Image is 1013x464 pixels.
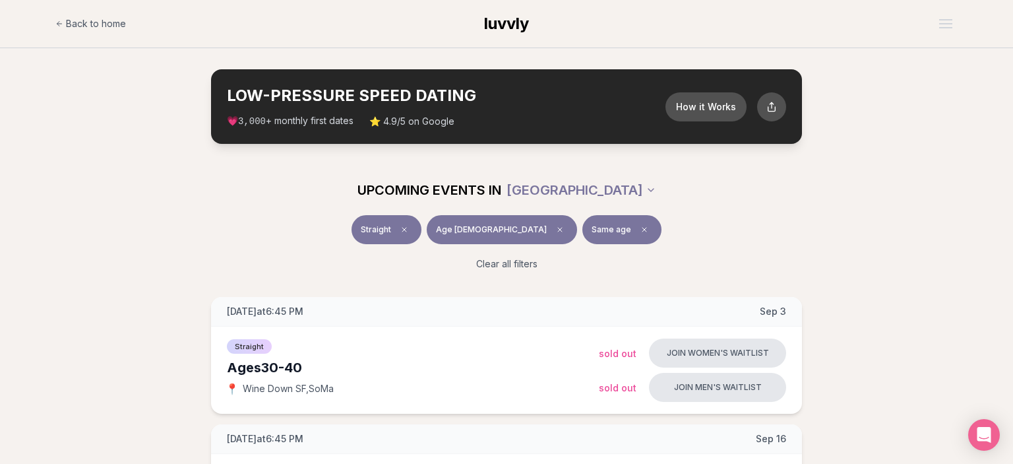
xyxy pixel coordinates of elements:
[760,305,786,318] span: Sep 3
[66,17,126,30] span: Back to home
[352,215,421,244] button: StraightClear event type filter
[427,215,577,244] button: Age [DEMOGRAPHIC_DATA]Clear age
[436,224,547,235] span: Age [DEMOGRAPHIC_DATA]
[968,419,1000,451] div: Open Intercom Messenger
[484,13,529,34] a: luvvly
[506,176,656,205] button: [GEOGRAPHIC_DATA]
[396,222,412,238] span: Clear event type filter
[468,249,545,279] button: Clear all filters
[636,222,652,238] span: Clear preference
[552,222,568,238] span: Clear age
[665,92,747,121] button: How it Works
[243,382,334,395] span: Wine Down SF , SoMa
[369,115,454,128] span: ⭐ 4.9/5 on Google
[227,432,303,446] span: [DATE] at 6:45 PM
[227,114,353,128] span: 💗 + monthly first dates
[592,224,631,235] span: Same age
[227,305,303,318] span: [DATE] at 6:45 PM
[361,224,391,235] span: Straight
[238,116,266,127] span: 3,000
[649,339,786,368] button: Join women's waitlist
[357,181,501,199] span: UPCOMING EVENTS IN
[599,382,636,393] span: Sold Out
[582,215,661,244] button: Same ageClear preference
[599,348,636,359] span: Sold Out
[55,11,126,37] a: Back to home
[649,373,786,402] button: Join men's waitlist
[484,14,529,33] span: luvvly
[227,383,237,394] span: 📍
[756,432,786,446] span: Sep 16
[227,339,272,354] span: Straight
[227,85,665,106] h2: LOW-PRESSURE SPEED DATING
[934,14,958,34] button: Open menu
[227,358,599,377] div: Ages 30-40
